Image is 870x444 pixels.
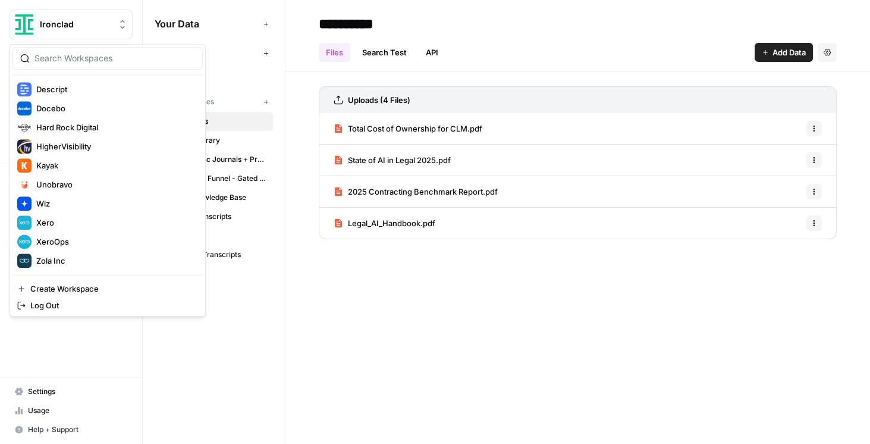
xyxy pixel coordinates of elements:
span: Wiz [36,198,193,210]
img: Wiz Logo [17,196,32,211]
a: Ironcladinc Journals + Products [155,150,273,169]
span: IC Reports [173,116,268,127]
span: Your Data [155,17,259,31]
span: Mid Level Funnel - Gated Assets + Webinars [173,173,268,184]
a: Sitemap [155,226,273,245]
h3: Uploads (4 Files) [348,94,410,106]
span: Legal_AI_Handbook.pdf [348,217,435,229]
img: Ironclad Logo [14,14,35,35]
span: Total Cost of Ownership for CLM.pdf [348,123,482,135]
span: Kayak [36,160,193,171]
img: Hard Rock Digital Logo [17,120,32,135]
a: Mid Level Funnel - Gated Assets + Webinars [155,169,273,188]
span: XeroOps [36,236,193,248]
button: Add Data [755,43,813,62]
a: State of AI in Legal 2025.pdf [334,145,451,176]
a: Create Workspace [12,280,203,297]
a: Ironclad [155,63,273,82]
img: Docebo Logo [17,101,32,115]
a: Files [319,43,350,62]
span: HigherVisibility [36,140,193,152]
span: Sitemap [173,230,268,241]
img: Kayak Logo [17,158,32,173]
img: Unobravo Logo [17,177,32,192]
a: API [419,43,445,62]
a: Total Cost of Ownership for CLM.pdf [334,113,482,144]
a: New Knowledge Base [155,188,273,207]
span: Ironclad [173,67,268,78]
span: Webinar Transcripts [173,249,268,260]
button: Help + Support [10,420,133,439]
span: New Knowledge Base [173,192,268,203]
a: Usage [10,401,133,420]
span: 2025 Contracting Benchmark Report.pdf [348,186,498,198]
img: HigherVisibility Logo [17,139,32,154]
a: Legal_AI_Handbook.pdf [334,208,435,239]
button: Workspace: Ironclad [10,10,133,39]
span: Docebo [36,102,193,114]
img: Xero Logo [17,215,32,230]
a: Uploads (4 Files) [334,87,410,113]
span: Ironcladinc Journals + Products [173,154,268,165]
span: Sales Transcripts [173,211,268,222]
input: Search Workspaces [34,52,195,64]
img: Descript Logo [17,82,32,96]
span: Zola Inc [36,255,193,267]
a: 2025 Contracting Benchmark Report.pdf [334,176,498,207]
img: Zola Inc Logo [17,254,32,268]
a: Image Library [155,131,273,150]
img: XeroOps Logo [17,234,32,249]
span: Xero [36,217,193,229]
span: Ironclad [40,18,112,30]
span: Descript [36,83,193,95]
span: Image Library [173,135,268,146]
a: Webinar Transcripts [155,245,273,264]
span: Hard Rock Digital [36,121,193,133]
a: IC Reports [155,112,273,131]
span: State of AI in Legal 2025.pdf [348,154,451,166]
div: Workspace: Ironclad [10,44,206,317]
span: Create Workspace [30,283,193,295]
span: Log Out [30,299,193,311]
span: Settings [28,386,127,397]
a: Log Out [12,297,203,314]
span: Help + Support [28,424,127,435]
span: Add Data [772,46,806,58]
a: Sales Transcripts [155,207,273,226]
span: Unobravo [36,179,193,190]
a: Settings [10,382,133,401]
span: Usage [28,405,127,416]
a: Search Test [355,43,414,62]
